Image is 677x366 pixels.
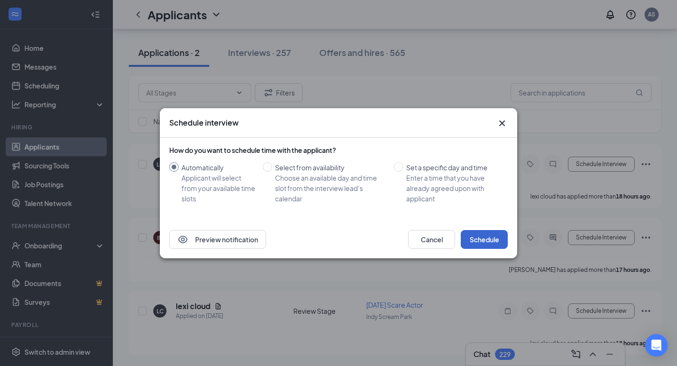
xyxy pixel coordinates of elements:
[275,173,386,204] div: Choose an available day and time slot from the interview lead’s calendar
[169,145,508,155] div: How do you want to schedule time with the applicant?
[496,118,508,129] button: Close
[406,173,500,204] div: Enter a time that you have already agreed upon with applicant
[645,334,668,357] div: Open Intercom Messenger
[461,230,508,249] button: Schedule
[275,162,386,173] div: Select from availability
[169,230,266,249] button: EyePreview notification
[181,162,255,173] div: Automatically
[406,162,500,173] div: Set a specific day and time
[408,230,455,249] button: Cancel
[181,173,255,204] div: Applicant will select from your available time slots
[169,118,239,128] h3: Schedule interview
[496,118,508,129] svg: Cross
[177,234,189,245] svg: Eye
